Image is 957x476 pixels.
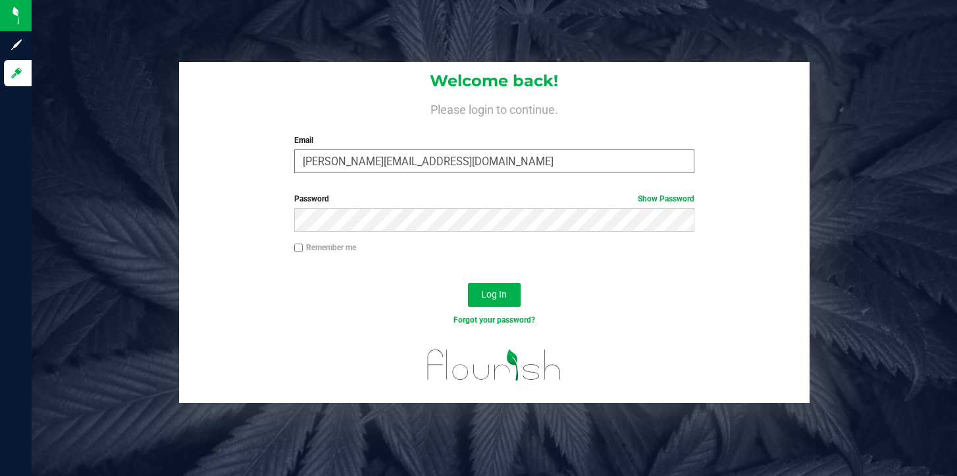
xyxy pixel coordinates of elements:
[294,242,356,253] label: Remember me
[294,134,694,146] label: Email
[294,194,329,203] span: Password
[468,283,521,307] button: Log In
[10,38,23,51] inline-svg: Sign up
[415,340,573,390] img: flourish_logo.svg
[453,315,535,325] a: Forgot your password?
[10,66,23,80] inline-svg: Log in
[179,100,809,116] h4: Please login to continue.
[179,72,809,90] h1: Welcome back!
[294,244,303,253] input: Remember me
[481,289,507,300] span: Log In
[638,194,694,203] a: Show Password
